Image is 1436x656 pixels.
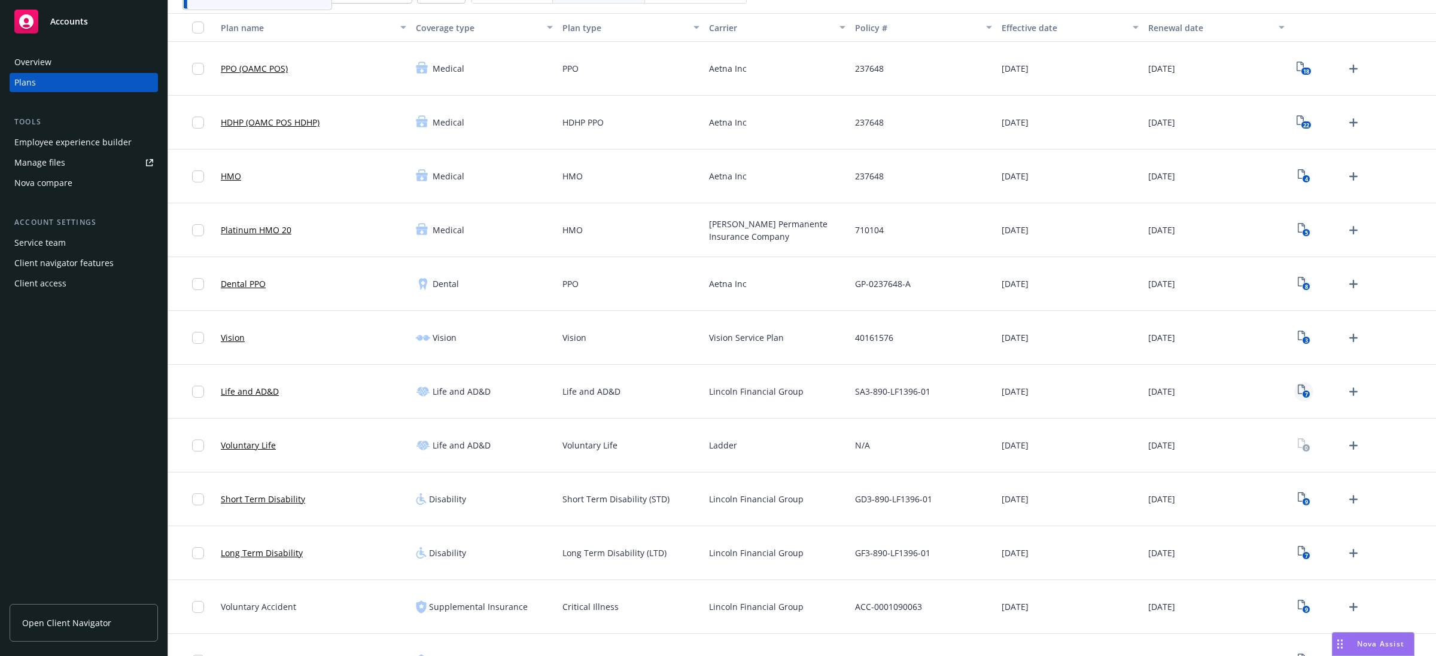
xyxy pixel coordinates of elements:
span: [DATE] [1148,331,1175,344]
a: Upload Plan Documents [1344,221,1363,240]
div: Policy # [855,22,979,34]
a: View Plan Documents [1294,274,1313,294]
span: GF3-890-LF1396-01 [855,547,930,559]
span: Life and AD&D [433,385,491,398]
span: 237648 [855,116,884,129]
a: Plans [10,73,158,92]
a: View Plan Documents [1294,382,1313,401]
span: Lincoln Financial Group [709,493,804,505]
div: Renewal date [1148,22,1272,34]
span: [DATE] [1002,331,1029,344]
input: Toggle Row Selected [192,332,204,344]
span: [DATE] [1002,224,1029,236]
div: Tools [10,116,158,128]
input: Toggle Row Selected [192,440,204,451]
span: Ladder [709,439,737,451]
a: Dental PPO [221,277,266,290]
a: Voluntary Life [221,439,276,451]
a: Manage files [10,153,158,172]
a: Upload Plan Documents [1344,59,1363,78]
span: [DATE] [1148,224,1175,236]
span: N/A [855,439,870,451]
span: Lincoln Financial Group [709,547,804,559]
span: [DATE] [1002,493,1029,505]
input: Toggle Row Selected [192,601,204,613]
a: PPO (OAMC POS) [221,62,288,75]
span: Short Term Disability (STD) [562,493,670,505]
span: Nova Assist [1357,639,1404,649]
div: Plan type [562,22,686,34]
span: Supplemental Insurance [429,600,528,613]
div: Manage files [14,153,65,172]
span: Open Client Navigator [22,617,111,629]
input: Toggle Row Selected [192,63,204,75]
span: [DATE] [1148,439,1175,451]
span: [DATE] [1002,439,1029,451]
span: Disability [429,547,466,559]
span: [DATE] [1148,385,1175,398]
a: Client access [10,274,158,293]
button: Renewal date [1143,13,1290,42]
span: HMO [562,224,583,236]
span: [DATE] [1148,170,1175,182]
span: Aetna Inc [709,116,747,129]
span: Aetna Inc [709,62,747,75]
a: Upload Plan Documents [1344,274,1363,294]
text: 9 [1304,606,1307,614]
div: Plan name [221,22,393,34]
a: View Plan Documents [1294,113,1313,132]
text: 4 [1304,175,1307,183]
span: [DATE] [1002,116,1029,129]
div: Account settings [10,216,158,228]
a: Upload Plan Documents [1344,597,1363,617]
div: Coverage type [416,22,540,34]
input: Toggle Row Selected [192,170,204,182]
a: View Plan Documents [1294,597,1313,617]
input: Toggle Row Selected [192,224,204,236]
div: Client navigator features [14,254,114,273]
span: Medical [433,170,464,182]
span: [DATE] [1148,547,1175,559]
a: Upload Plan Documents [1344,167,1363,186]
a: View Plan Documents [1294,436,1313,455]
span: Disability [429,493,466,505]
a: View Plan Documents [1294,221,1313,240]
text: 7 [1304,552,1307,560]
button: Plan type [558,13,704,42]
input: Select all [192,22,204,33]
a: Life and AD&D [221,385,279,398]
button: Policy # [850,13,997,42]
span: Lincoln Financial Group [709,600,804,613]
div: Effective date [1002,22,1125,34]
span: 237648 [855,170,884,182]
span: Medical [433,62,464,75]
span: [PERSON_NAME] Permanente Insurance Company [709,218,846,243]
button: Plan name [216,13,411,42]
a: Upload Plan Documents [1344,544,1363,563]
div: Drag to move [1332,633,1347,655]
a: HMO [221,170,241,182]
span: [DATE] [1002,62,1029,75]
input: Toggle Row Selected [192,493,204,505]
input: Toggle Row Selected [192,278,204,290]
a: Overview [10,53,158,72]
span: SA3-890-LF1396-01 [855,385,930,398]
span: Aetna Inc [709,277,747,290]
text: 18 [1303,68,1309,75]
text: 3 [1304,337,1307,344]
div: Plans [14,73,36,92]
a: Upload Plan Documents [1344,328,1363,347]
span: 710104 [855,224,884,236]
button: Effective date [997,13,1143,42]
input: Toggle Row Selected [192,117,204,129]
span: Medical [433,116,464,129]
span: [DATE] [1148,493,1175,505]
span: Medical [433,224,464,236]
a: Long Term Disability [221,547,303,559]
input: Toggle Row Selected [192,547,204,559]
span: PPO [562,277,579,290]
span: Aetna Inc [709,170,747,182]
a: Upload Plan Documents [1344,382,1363,401]
a: Client navigator features [10,254,158,273]
a: View Plan Documents [1294,490,1313,509]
